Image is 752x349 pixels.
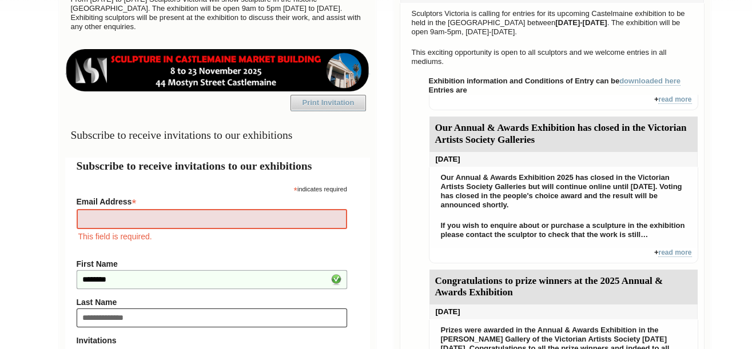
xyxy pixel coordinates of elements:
[435,218,692,242] p: If you wish to enquire about or purchase a sculpture in the exhibition please contact the sculpto...
[429,77,681,86] strong: Exhibition information and Conditions of Entry can be
[77,298,347,307] label: Last Name
[429,117,698,152] div: Our Annual & Awards Exhibition has closed in the Victorian Artists Society Galleries
[65,124,370,146] h3: Subscribe to receive invitations to our exhibitions
[77,194,347,207] label: Email Address
[658,248,691,257] a: read more
[77,230,347,243] div: This field is required.
[555,18,607,27] strong: [DATE]-[DATE]
[429,270,698,305] div: Congratulations to prize winners at the 2025 Annual & Awards Exhibition
[77,336,347,345] strong: Invitations
[658,95,691,104] a: read more
[77,259,347,268] label: First Name
[435,170,692,212] p: Our Annual & Awards Exhibition 2025 has closed in the Victorian Artists Society Galleries but wil...
[77,158,359,174] h2: Subscribe to receive invitations to our exhibitions
[291,95,366,111] a: Print Invitation
[406,45,698,69] p: This exciting opportunity is open to all sculptors and we welcome entries in all mediums.
[77,183,347,194] div: indicates required
[429,152,698,167] div: [DATE]
[406,6,698,39] p: Sculptors Victoria is calling for entries for its upcoming Castelmaine exhibition to be held in t...
[619,77,681,86] a: downloaded here
[65,49,370,91] img: castlemaine-ldrbd25v2.png
[429,95,698,110] div: +
[429,304,698,319] div: [DATE]
[429,248,698,263] div: +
